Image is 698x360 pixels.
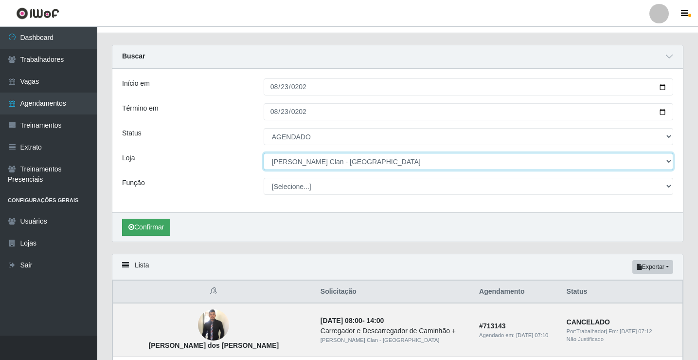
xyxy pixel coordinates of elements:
[632,260,673,274] button: Exportar
[264,78,673,95] input: 00/00/0000
[567,318,610,326] strong: CANCELADO
[122,128,142,138] label: Status
[112,254,683,280] div: Lista
[567,335,677,343] div: Não Justificado
[620,328,652,334] time: [DATE] 07:12
[321,336,467,344] div: [PERSON_NAME] Clan - [GEOGRAPHIC_DATA]
[122,52,145,60] strong: Buscar
[479,322,506,330] strong: # 713143
[149,341,279,349] strong: [PERSON_NAME] dos [PERSON_NAME]
[264,103,673,120] input: 00/00/0000
[122,153,135,163] label: Loja
[516,332,548,338] time: [DATE] 07:10
[321,317,384,324] strong: -
[122,219,170,236] button: Confirmar
[479,331,555,340] div: Agendado em:
[473,281,560,303] th: Agendamento
[366,317,384,324] time: 14:00
[198,308,229,342] img: Edvaldo Pereira dos Santos
[321,317,362,324] time: [DATE] 08:00
[567,327,677,336] div: | Em:
[315,281,473,303] th: Solicitação
[561,281,683,303] th: Status
[122,103,159,114] label: Término em
[16,7,59,19] img: CoreUI Logo
[122,178,145,188] label: Função
[567,328,606,334] span: Por: Trabalhador
[321,326,467,336] div: Carregador e Descarregador de Caminhão +
[122,78,150,89] label: Início em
